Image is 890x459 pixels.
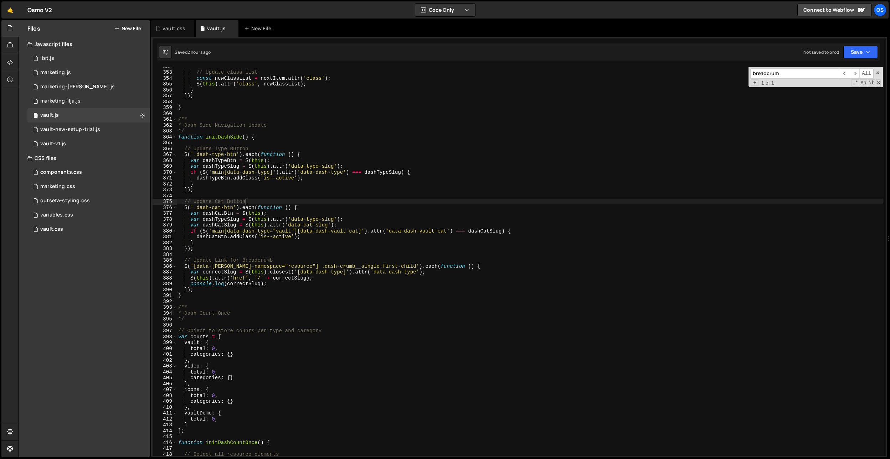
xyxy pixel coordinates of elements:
[27,25,40,32] h2: Files
[153,81,177,87] div: 355
[153,252,177,258] div: 384
[153,405,177,411] div: 410
[27,80,150,94] div: 16596/45424.js
[27,51,150,66] div: 16596/45151.js
[27,137,150,151] div: 16596/45132.js
[40,169,82,176] div: components.css
[40,183,75,190] div: marketing.css
[153,128,177,134] div: 363
[27,94,150,108] div: 16596/45423.js
[153,316,177,322] div: 395
[40,69,71,76] div: marketing.js
[153,257,177,264] div: 385
[153,158,177,164] div: 368
[1,1,19,19] a: 🤙
[153,358,177,364] div: 402
[153,311,177,317] div: 394
[207,25,226,32] div: vault.js
[27,108,150,122] div: 16596/45133.js
[40,141,66,147] div: vault-v1.js
[40,98,81,104] div: marketing-ilja.js
[153,69,177,75] div: 353
[874,4,886,16] a: Os
[153,340,177,346] div: 399
[153,445,177,452] div: 417
[153,269,177,275] div: 387
[19,37,150,51] div: Javascript files
[153,181,177,187] div: 372
[153,416,177,422] div: 412
[153,228,177,234] div: 380
[840,68,850,79] span: ​
[153,381,177,387] div: 406
[797,4,871,16] a: Connect to Webflow
[40,226,63,233] div: vault.css
[153,87,177,93] div: 356
[27,194,150,208] div: 16596/45156.css
[153,152,177,158] div: 367
[153,217,177,223] div: 378
[153,122,177,129] div: 362
[803,49,839,55] div: Not saved to prod
[40,198,90,204] div: outseta-styling.css
[27,179,150,194] div: 16596/45446.css
[40,112,59,119] div: vault.js
[153,210,177,217] div: 377
[153,328,177,334] div: 397
[153,369,177,375] div: 404
[40,55,54,62] div: list.js
[27,122,150,137] div: 16596/45152.js
[153,387,177,393] div: 407
[153,175,177,181] div: 371
[153,187,177,193] div: 373
[153,240,177,246] div: 382
[153,304,177,311] div: 393
[153,146,177,152] div: 366
[187,49,211,55] div: 2 hours ago
[153,234,177,240] div: 381
[859,68,874,79] span: Alt-Enter
[153,422,177,428] div: 413
[850,68,860,79] span: ​
[153,134,177,140] div: 364
[40,212,73,218] div: variables.css
[163,25,185,32] div: vault.css
[153,322,177,328] div: 396
[153,293,177,299] div: 391
[27,66,150,80] div: 16596/45422.js
[843,46,878,58] button: Save
[40,126,100,133] div: vault-new-setup-trial.js
[27,165,150,179] div: 16596/45511.css
[27,208,150,222] div: 16596/45154.css
[34,113,38,119] span: 0
[153,410,177,416] div: 411
[153,452,177,458] div: 418
[153,398,177,405] div: 409
[751,79,758,86] span: Toggle Replace mode
[852,79,859,87] span: RegExp Search
[153,287,177,293] div: 390
[860,79,867,87] span: CaseSensitive Search
[153,281,177,287] div: 389
[876,79,881,87] span: Search In Selection
[153,246,177,252] div: 383
[868,79,875,87] span: Whole Word Search
[415,4,475,16] button: Code Only
[153,363,177,369] div: 403
[175,49,211,55] div: Saved
[153,299,177,305] div: 392
[153,205,177,211] div: 376
[244,25,274,32] div: New File
[153,275,177,281] div: 388
[153,105,177,111] div: 359
[27,6,52,14] div: Osmo V2
[153,346,177,352] div: 400
[153,264,177,270] div: 386
[40,84,115,90] div: marketing-[PERSON_NAME].js
[153,375,177,381] div: 405
[153,434,177,440] div: 415
[114,26,141,31] button: New File
[153,193,177,199] div: 374
[750,68,840,79] input: Search for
